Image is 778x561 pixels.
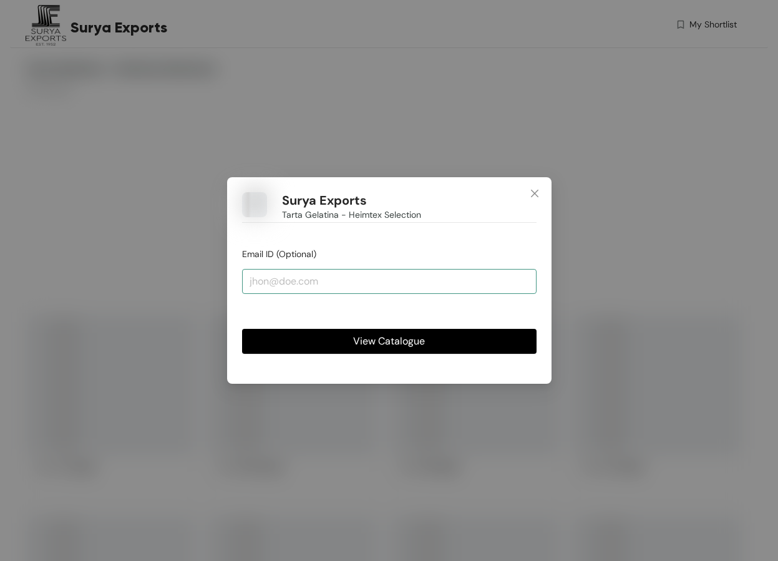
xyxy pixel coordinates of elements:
[518,177,552,211] button: Close
[530,188,540,198] span: close
[353,333,425,349] span: View Catalogue
[282,208,421,222] span: Tarta Gelatina - Heimtex Selection
[242,269,537,294] input: jhon@doe.com
[242,248,316,260] span: Email ID (Optional)
[282,193,367,208] h1: Surya Exports
[242,192,267,217] img: Buyer Portal
[242,329,537,354] button: View Catalogue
